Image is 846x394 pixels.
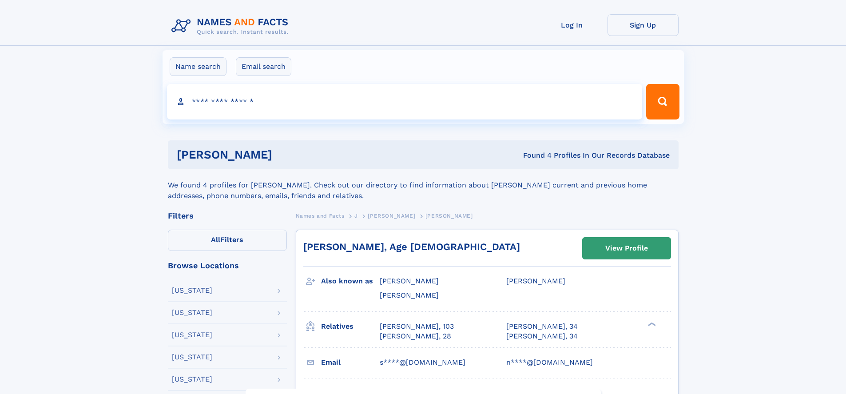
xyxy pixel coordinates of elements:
div: Filters [168,212,287,220]
span: J [354,213,358,219]
span: [PERSON_NAME] [368,213,415,219]
div: [US_STATE] [172,331,212,338]
input: search input [167,84,643,119]
div: [US_STATE] [172,287,212,294]
h1: [PERSON_NAME] [177,149,398,160]
div: We found 4 profiles for [PERSON_NAME]. Check out our directory to find information about [PERSON_... [168,169,679,201]
a: Names and Facts [296,210,345,221]
div: ❯ [646,321,656,327]
a: [PERSON_NAME], 34 [506,322,578,331]
a: [PERSON_NAME], 34 [506,331,578,341]
div: View Profile [605,238,648,259]
div: [US_STATE] [172,376,212,383]
a: Sign Up [608,14,679,36]
div: [US_STATE] [172,309,212,316]
a: [PERSON_NAME], Age [DEMOGRAPHIC_DATA] [303,241,520,252]
span: [PERSON_NAME] [506,277,565,285]
a: View Profile [583,238,671,259]
span: [PERSON_NAME] [425,213,473,219]
h3: Also known as [321,274,380,289]
div: Found 4 Profiles In Our Records Database [397,151,670,160]
a: [PERSON_NAME], 28 [380,331,451,341]
h3: Email [321,355,380,370]
span: [PERSON_NAME] [380,291,439,299]
div: Browse Locations [168,262,287,270]
label: Filters [168,230,287,251]
img: Logo Names and Facts [168,14,296,38]
label: Name search [170,57,226,76]
label: Email search [236,57,291,76]
a: [PERSON_NAME], 103 [380,322,454,331]
div: [US_STATE] [172,354,212,361]
button: Search Button [646,84,679,119]
a: [PERSON_NAME] [368,210,415,221]
h3: Relatives [321,319,380,334]
a: Log In [536,14,608,36]
a: J [354,210,358,221]
span: All [211,235,220,244]
span: [PERSON_NAME] [380,277,439,285]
